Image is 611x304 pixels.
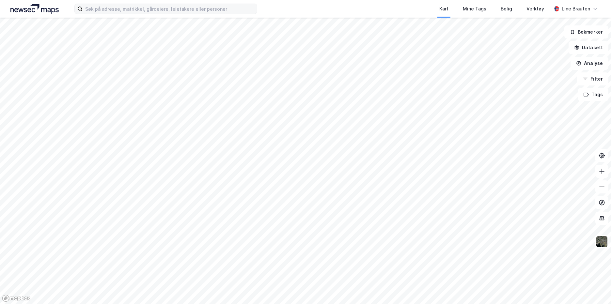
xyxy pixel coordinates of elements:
div: Bolig [501,5,512,13]
div: Kart [439,5,448,13]
input: Søk på adresse, matrikkel, gårdeiere, leietakere eller personer [83,4,257,14]
div: Verktøy [526,5,544,13]
img: logo.a4113a55bc3d86da70a041830d287a7e.svg [10,4,59,14]
div: Kontrollprogram for chat [578,273,611,304]
div: Mine Tags [463,5,486,13]
div: Line Brauten [562,5,590,13]
iframe: Chat Widget [578,273,611,304]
